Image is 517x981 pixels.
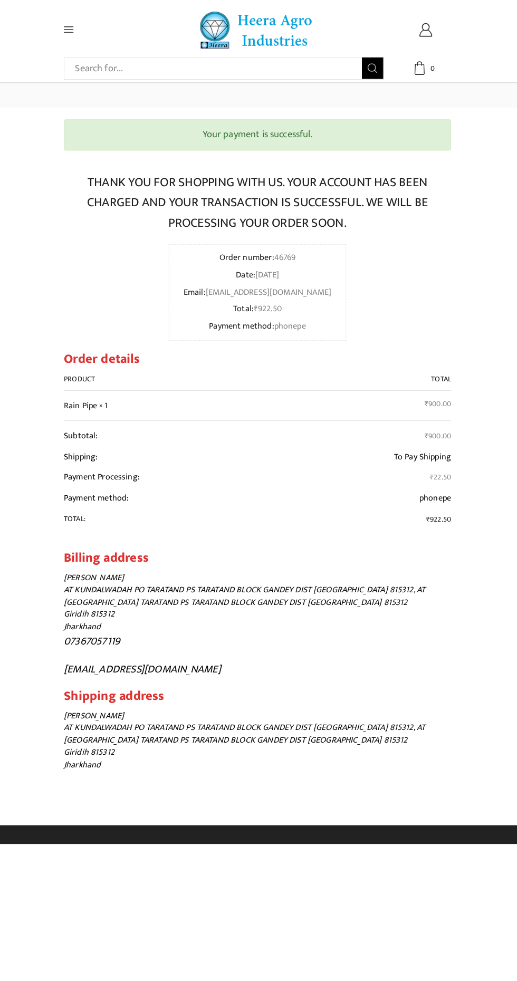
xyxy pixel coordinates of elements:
span: ₹ [428,462,432,474]
h2: Billing address [69,540,448,555]
li: Email: [186,279,331,294]
span: ₹ [255,296,259,310]
div: Your payment is successful. [69,117,448,148]
h2: Shipping address [69,676,448,691]
strong: [DATE] [256,263,280,276]
address: [PERSON_NAME] AT KUNDALWADAH PO TARATAND PS TARATAND BLOCK GANDEY DIST [GEOGRAPHIC_DATA] 815312, ... [69,561,448,665]
strong: [EMAIL_ADDRESS][DOMAIN_NAME] [208,280,331,293]
td: phonepe [334,474,448,495]
input: Search for... [74,56,361,78]
span: 0 [425,62,435,72]
th: Total: [69,495,334,524]
li: Total: [186,295,331,311]
span: 900.00 [423,421,448,434]
bdi: 900.00 [423,390,448,402]
span: ₹ [423,390,426,402]
th: Subtotal: [69,412,334,433]
bdi: 922.50 [255,296,282,310]
span: ₹ [423,421,426,434]
strong: × 1 [103,391,112,405]
strong: 46769 [275,246,296,259]
li: Payment method: [186,312,331,328]
p: Thank you for shopping with us. Your account has been charged and your transaction is successful.... [69,169,448,229]
li: Order number: [186,245,331,261]
th: Shipping: [69,434,334,454]
li: Date: [186,262,331,277]
h2: Order details [69,345,448,360]
span: ₹ [424,503,428,515]
a: 0 [398,60,448,73]
th: Total [334,360,448,383]
a: Rain Pipe [69,391,101,405]
th: Product [69,360,334,383]
strong: phonepe [275,313,306,326]
span: 922.50 [424,503,448,515]
td: To Pay Shipping [334,434,448,454]
th: Payment Processing: [69,454,334,474]
p: [EMAIL_ADDRESS][DOMAIN_NAME] [69,648,448,665]
button: Search button [361,56,382,78]
address: [PERSON_NAME] AT KUNDALWADAH PO TARATAND PS TARATAND BLOCK GANDEY DIST [GEOGRAPHIC_DATA] 815312, ... [69,696,448,756]
th: Payment method: [69,474,334,495]
p: 07367057119 [69,621,448,638]
span: 22.50 [428,462,448,474]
